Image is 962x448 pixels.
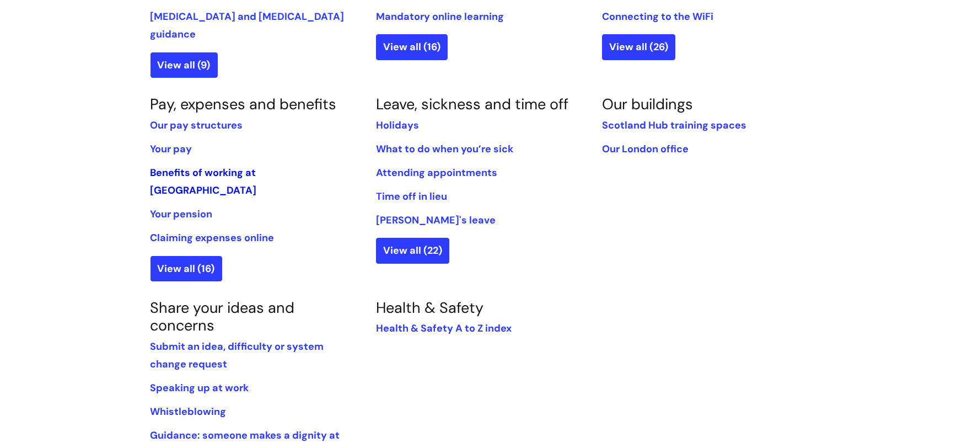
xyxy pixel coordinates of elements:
a: Pay, expenses and benefits [151,94,337,114]
a: Claiming expenses online [151,231,275,244]
a: Your pension [151,207,213,221]
a: View all (16) [151,256,222,281]
a: Mandatory online learning [376,10,504,23]
a: Share your ideas and concerns [151,298,295,335]
a: View all (26) [602,34,675,60]
a: Attending appointments [376,166,497,179]
a: Your pay [151,142,192,156]
a: View all (9) [151,52,218,78]
a: Our pay structures [151,119,243,132]
a: Our buildings [602,94,693,114]
a: Whistleblowing [151,405,227,418]
a: Scotland Hub training spaces [602,119,746,132]
a: Our London office [602,142,689,156]
a: Time off in lieu [376,190,447,203]
a: View all (16) [376,34,448,60]
a: What to do when you’re sick [376,142,513,156]
a: Health & Safety [376,298,483,317]
a: [PERSON_NAME]'s leave [376,214,496,227]
a: Leave, sickness and time off [376,94,568,114]
a: [MEDICAL_DATA] and [MEDICAL_DATA] guidance [151,10,345,41]
a: Health & Safety A to Z index [376,322,512,335]
a: Speaking up at work [151,381,249,394]
a: View all (22) [376,238,449,263]
a: Benefits of working at [GEOGRAPHIC_DATA] [151,166,257,197]
a: Holidays [376,119,419,132]
a: Submit an idea, difficulty or system change request [151,340,324,371]
a: Connecting to the WiFi [602,10,713,23]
